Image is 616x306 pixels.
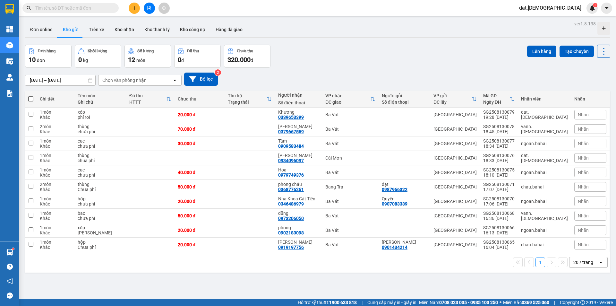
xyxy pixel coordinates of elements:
span: notification [7,278,13,284]
div: Số lượng [137,49,154,53]
span: món [136,58,145,63]
div: vann.bahai [521,124,568,134]
button: Hàng đã giao [210,22,248,37]
div: Cái Mơn [325,155,375,161]
div: dat.bahai [521,109,568,120]
div: Khác [40,201,71,206]
div: 18:45 [DATE] [483,129,515,134]
div: 0919197756 [278,245,304,250]
div: HTTT [129,100,166,105]
div: Nhân viên [521,96,568,101]
button: plus [129,3,140,14]
div: ĐC lấy [433,100,472,105]
span: Nhãn [578,242,589,247]
span: Nhãn [578,228,589,233]
th: Toggle SortBy [480,91,518,108]
div: tuyết nhi [382,240,427,245]
div: 16:36 [DATE] [483,216,515,221]
div: phí roi [78,115,123,120]
div: chưa phí [78,129,123,134]
div: Khác [40,172,71,178]
img: solution-icon [6,90,13,97]
div: Ba Vát [325,112,375,117]
div: VP nhận [325,93,370,98]
span: Nhãn [578,170,589,175]
sup: 1 [593,3,597,7]
div: SG2508130078 [483,124,515,129]
div: 16:13 [DATE] [483,230,515,235]
div: Ghi chú [78,100,123,105]
div: dat.bahai [521,153,568,163]
div: 0901434214 [382,245,407,250]
div: Quyên [382,196,427,201]
th: Toggle SortBy [322,91,379,108]
div: chưa phí [78,216,123,221]
button: Đã thu0đ [174,45,221,68]
div: Nhãn [574,96,606,101]
img: icon-new-feature [589,5,595,11]
span: search [27,6,31,10]
sup: 2 [215,69,221,76]
div: [GEOGRAPHIC_DATA] [433,228,477,233]
button: Tạo Chuyến [560,46,594,57]
div: 1 món [40,167,71,172]
div: Tên món [78,93,123,98]
div: 0902183098 [278,230,304,235]
div: 70.000 đ [178,127,222,132]
div: cục [78,167,123,172]
div: SG2508130076 [483,153,515,158]
div: 17:07 [DATE] [483,187,515,192]
div: chua phi [78,230,123,235]
input: Tìm tên, số ĐT hoặc mã đơn [35,4,111,12]
div: 0934096097 [278,158,304,163]
div: chưa phi [78,172,123,178]
div: 0987966322 [382,187,407,192]
div: hộp [78,240,123,245]
div: Người nhận [278,92,319,98]
span: Nhãn [578,127,589,132]
button: Số lượng12món [124,45,171,68]
div: Khác [40,187,71,192]
div: 20 / trang [573,259,593,266]
div: Tâm [278,138,319,144]
div: Trạng thái [228,100,267,105]
div: 1 món [40,211,71,216]
div: vann.bahai [521,211,568,221]
div: 17:06 [DATE] [483,201,515,206]
div: xốp [78,225,123,230]
div: Khác [40,158,71,163]
div: Ba Vát [325,242,375,247]
span: question-circle [7,264,13,270]
span: 0 [178,56,181,64]
span: Nhãn [578,155,589,161]
svg: open [598,260,603,265]
span: Nhãn [578,199,589,204]
div: 0379667559 [278,129,304,134]
div: 50.000 đ [178,184,222,189]
div: Nha Khoa Cát Tiên [278,196,319,201]
img: warehouse-icon [6,42,13,48]
button: Bộ lọc [184,73,218,86]
button: aim [158,3,170,14]
div: 18:10 [DATE] [483,172,515,178]
div: hộp [78,196,123,201]
span: Nhãn [578,184,589,189]
div: Số điện thoại [278,100,319,105]
span: Nhãn [578,213,589,218]
div: ngoan.bahai [521,199,568,204]
div: 2 món [40,182,71,187]
div: Khác [40,230,71,235]
div: chau.bahai [521,184,568,189]
span: 320.000 [227,56,251,64]
span: 12 [128,56,135,64]
div: 2 món [40,124,71,129]
div: 50.000 đ [178,213,222,218]
div: phúc vinh [278,240,319,245]
div: SG2508130065 [483,240,515,245]
span: message [7,293,13,299]
div: Ba Vát [325,228,375,233]
img: warehouse-icon [6,74,13,81]
span: ⚪️ [500,301,501,304]
div: [GEOGRAPHIC_DATA] [433,127,477,132]
div: Khác [40,115,71,120]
